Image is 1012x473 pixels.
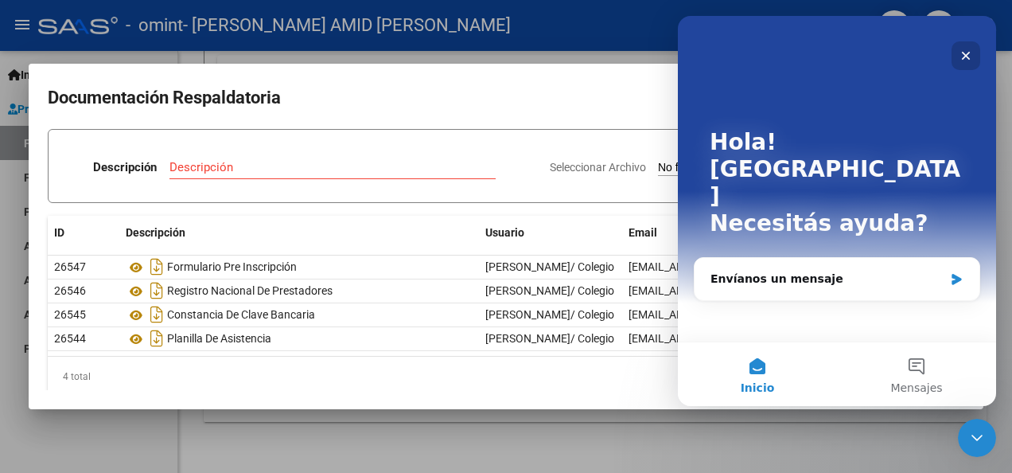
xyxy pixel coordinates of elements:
[126,326,473,351] div: Planilla De Asistencia
[54,284,86,297] span: 26546
[126,302,473,327] div: Constancia De Clave Bancaria
[54,308,86,321] span: 26545
[126,254,473,279] div: Formulario Pre Inscripción
[629,260,805,273] span: [EMAIL_ADDRESS][DOMAIN_NAME]
[54,332,86,345] span: 26544
[93,158,157,177] p: Descripción
[48,357,964,397] div: 4 total
[550,161,646,174] span: Seleccionar Archivo
[48,216,119,250] datatable-header-cell: ID
[54,226,64,239] span: ID
[958,419,996,457] iframe: Intercom live chat
[622,216,765,250] datatable-header-cell: Email
[485,284,707,297] span: [PERSON_NAME]/ Colegio Medalla Milagrosa
[146,278,167,303] i: Descargar documento
[485,226,524,239] span: Usuario
[146,302,167,327] i: Descargar documento
[146,326,167,351] i: Descargar documento
[629,226,657,239] span: Email
[479,216,622,250] datatable-header-cell: Usuario
[485,332,707,345] span: [PERSON_NAME]/ Colegio Medalla Milagrosa
[146,254,167,279] i: Descargar documento
[629,284,805,297] span: [EMAIL_ADDRESS][DOMAIN_NAME]
[485,260,707,273] span: [PERSON_NAME]/ Colegio Medalla Milagrosa
[629,332,805,345] span: [EMAIL_ADDRESS][DOMAIN_NAME]
[485,308,707,321] span: [PERSON_NAME]/ Colegio Medalla Milagrosa
[126,278,473,303] div: Registro Nacional De Prestadores
[48,83,964,113] h2: Documentación Respaldatoria
[119,216,479,250] datatable-header-cell: Descripción
[678,16,996,406] iframe: Intercom live chat
[54,260,86,273] span: 26547
[126,226,185,239] span: Descripción
[629,308,805,321] span: [EMAIL_ADDRESS][DOMAIN_NAME]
